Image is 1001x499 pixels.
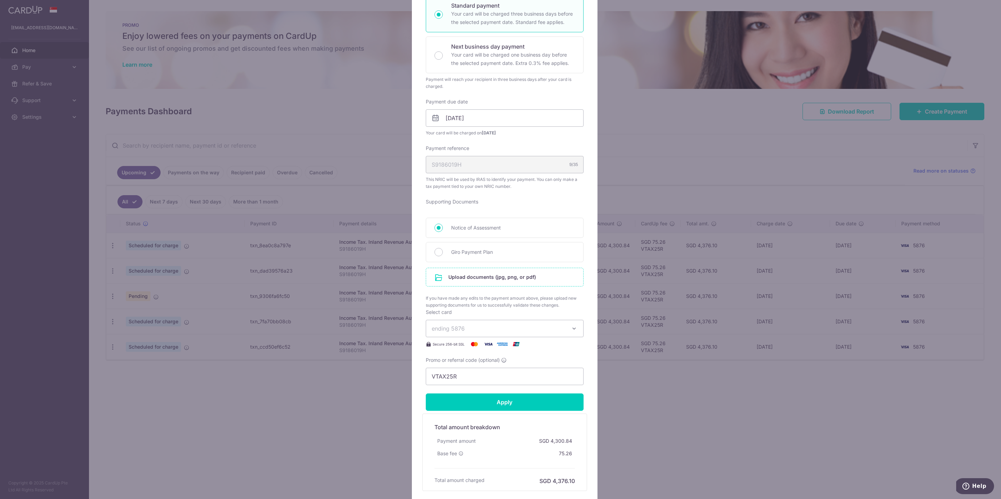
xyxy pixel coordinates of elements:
span: Your card will be charged on [426,130,584,136]
img: Visa [481,340,495,348]
h6: SGD 4,376.10 [539,477,575,485]
p: Your card will be charged one business day before the selected payment date. Extra 0.3% fee applies. [451,51,575,67]
span: Promo or referral code (optional) [426,357,500,364]
button: ending 5876 [426,320,584,337]
label: Supporting Documents [426,198,478,205]
input: Apply [426,393,584,411]
span: Base fee [437,450,457,457]
iframe: Opens a widget where you can find more information [956,478,994,496]
img: UnionPay [509,340,523,348]
span: Giro Payment Plan [451,248,575,256]
div: Payment amount [434,435,479,447]
img: American Express [495,340,509,348]
span: If you have made any edits to the payment amount above, please upload new supporting documents fo... [426,295,584,309]
span: ending 5876 [432,325,465,332]
img: Mastercard [467,340,481,348]
p: Standard payment [451,1,575,10]
h5: Total amount breakdown [434,423,575,431]
label: Payment reference [426,145,469,152]
p: Next business day payment [451,42,575,51]
span: This NRIC will be used by IRAS to identify your payment. You can only make a tax payment tied to ... [426,176,584,190]
p: Your card will be charged three business days before the selected payment date. Standard fee appl... [451,10,575,26]
label: Payment due date [426,98,468,105]
label: Select card [426,309,452,316]
div: Payment will reach your recipient in three business days after your card is charged. [426,76,584,90]
div: 9/35 [569,161,578,168]
div: Upload documents (jpg, png, or pdf) [426,268,584,286]
input: DD / MM / YYYY [426,109,584,127]
div: SGD 4,300.84 [536,435,575,447]
span: Secure 256-bit SSL [433,341,465,347]
div: 75.26 [556,447,575,460]
span: [DATE] [482,130,496,135]
span: Notice of Assessment [451,224,575,232]
h6: Total amount charged [434,477,485,484]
